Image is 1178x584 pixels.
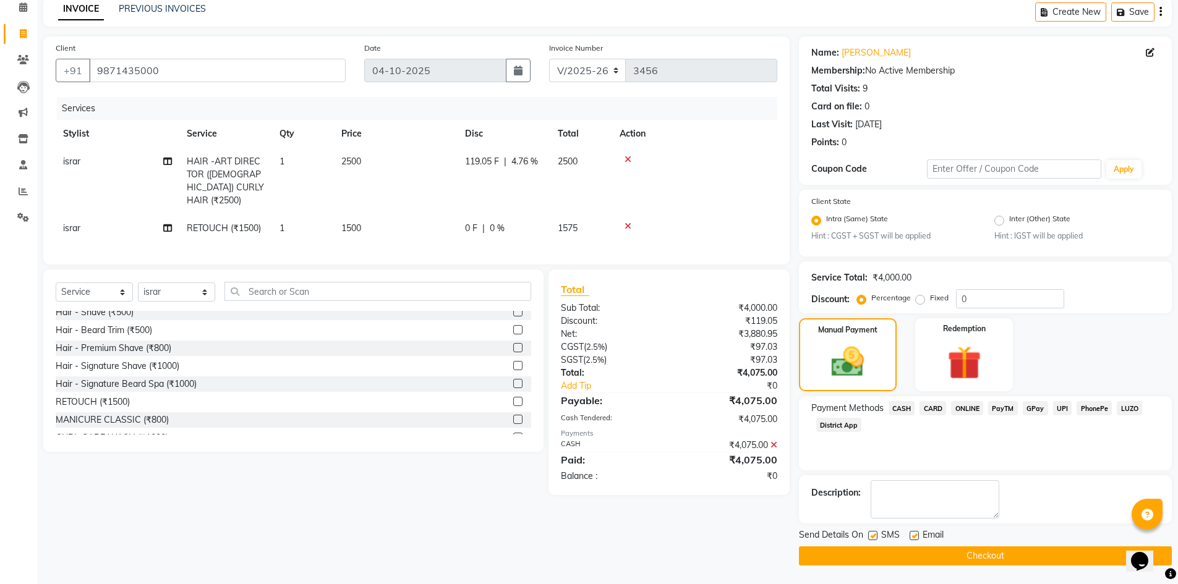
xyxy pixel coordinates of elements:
div: Hair - Beard Trim (₹500) [56,324,152,337]
a: PREVIOUS INVOICES [119,3,206,14]
span: HAIR -ART DIRECTOR ([DEMOGRAPHIC_DATA]) CURLY HAIR (₹2500) [187,156,264,206]
div: Membership: [811,64,865,77]
th: Disc [458,120,550,148]
button: +91 [56,59,90,82]
span: GPay [1023,401,1048,415]
small: Hint : CGST + SGST will be applied [811,231,976,242]
a: Add Tip [552,379,688,392]
span: LUZO [1117,401,1142,415]
div: ₹97.03 [669,353,787,366]
span: RETOUCH (₹1500) [187,222,261,234]
div: Cash Tendered: [552,413,669,426]
div: ( ) [552,341,669,353]
div: Description: [811,486,861,499]
th: Qty [272,120,334,148]
div: Discount: [552,315,669,328]
span: 0 % [490,222,505,235]
input: Search or Scan [224,282,531,301]
label: Manual Payment [818,324,877,336]
span: israr [63,156,80,167]
span: 0 F [465,222,477,235]
div: Coupon Code [811,163,928,176]
div: Hair - Signature Shave (₹1000) [56,360,179,373]
img: _gift.svg [937,342,992,384]
div: Sub Total: [552,302,669,315]
div: CURL CARE WASH (₹1000) [56,431,168,444]
span: Total [561,283,589,296]
span: 119.05 F [465,155,499,168]
div: Balance : [552,470,669,483]
div: Total Visits: [811,82,860,95]
span: | [504,155,506,168]
th: Stylist [56,120,179,148]
div: Services [57,97,787,120]
div: Points: [811,136,839,149]
th: Service [179,120,272,148]
span: 2500 [341,156,361,167]
span: Payment Methods [811,402,884,415]
div: Hair - Shave (₹500) [56,306,134,319]
label: Percentage [871,292,911,303]
div: Card on file: [811,100,862,113]
div: Paid: [552,452,669,467]
label: Intra (Same) State [826,213,888,228]
div: ₹4,075.00 [669,413,787,426]
label: Client [56,43,75,54]
div: Name: [811,46,839,59]
span: UPI [1053,401,1072,415]
div: Discount: [811,293,850,306]
span: 2500 [558,156,578,167]
div: Payments [561,428,777,439]
div: 0 [864,100,869,113]
a: [PERSON_NAME] [842,46,911,59]
span: PhonePe [1077,401,1112,415]
span: Send Details On [799,528,863,544]
div: 9 [863,82,868,95]
span: ONLINE [951,401,983,415]
div: Net: [552,328,669,341]
span: CASH [889,401,915,415]
span: Email [923,528,944,544]
div: Last Visit: [811,118,853,131]
span: CGST [561,341,584,352]
label: Inter (Other) State [1009,213,1070,228]
div: ₹0 [669,470,787,483]
div: ₹0 [689,379,787,392]
span: 4.76 % [511,155,538,168]
label: Fixed [930,292,949,303]
span: 1 [280,156,284,167]
span: 1500 [341,222,361,234]
div: Payable: [552,393,669,408]
span: 1575 [558,222,578,234]
button: Save [1111,2,1155,22]
span: 2.5% [586,355,604,365]
span: CARD [920,401,946,415]
div: ₹97.03 [669,341,787,353]
div: [DATE] [855,118,882,131]
img: _cash.svg [821,343,874,381]
button: Apply [1106,160,1142,179]
div: ₹4,075.00 [669,452,787,467]
div: Hair - Signature Beard Spa (₹1000) [56,378,197,391]
button: Create New [1035,2,1106,22]
div: ₹4,000.00 [669,302,787,315]
div: ₹119.05 [669,315,787,328]
input: Search by Name/Mobile/Email/Code [89,59,346,82]
span: District App [816,418,862,432]
div: Service Total: [811,271,868,284]
div: ₹4,075.00 [669,366,787,379]
th: Price [334,120,458,148]
div: CASH [552,439,669,452]
span: | [482,222,485,235]
span: 1 [280,222,284,234]
div: ₹4,075.00 [669,439,787,452]
div: ( ) [552,353,669,366]
div: RETOUCH (₹1500) [56,396,130,408]
label: Invoice Number [549,43,603,54]
input: Enter Offer / Coupon Code [927,159,1101,179]
span: SGST [561,354,583,365]
div: Total: [552,366,669,379]
th: Action [612,120,777,148]
div: Hair - Premium Shave (₹800) [56,342,171,355]
label: Client State [811,196,851,207]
